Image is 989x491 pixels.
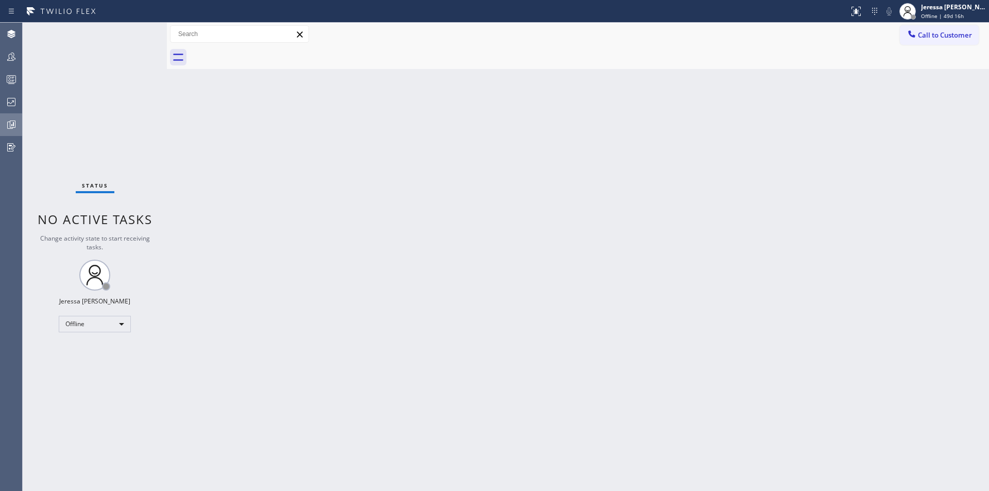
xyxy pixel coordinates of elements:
div: Offline [59,316,131,332]
span: Call to Customer [918,30,972,40]
input: Search [170,26,309,42]
div: Jeressa [PERSON_NAME] [59,297,130,306]
span: Status [82,182,108,189]
div: Jeressa [PERSON_NAME] [921,3,986,11]
span: No active tasks [38,211,152,228]
span: Offline | 49d 16h [921,12,964,20]
span: Change activity state to start receiving tasks. [40,234,150,251]
button: Call to Customer [900,25,979,45]
button: Mute [882,4,896,19]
